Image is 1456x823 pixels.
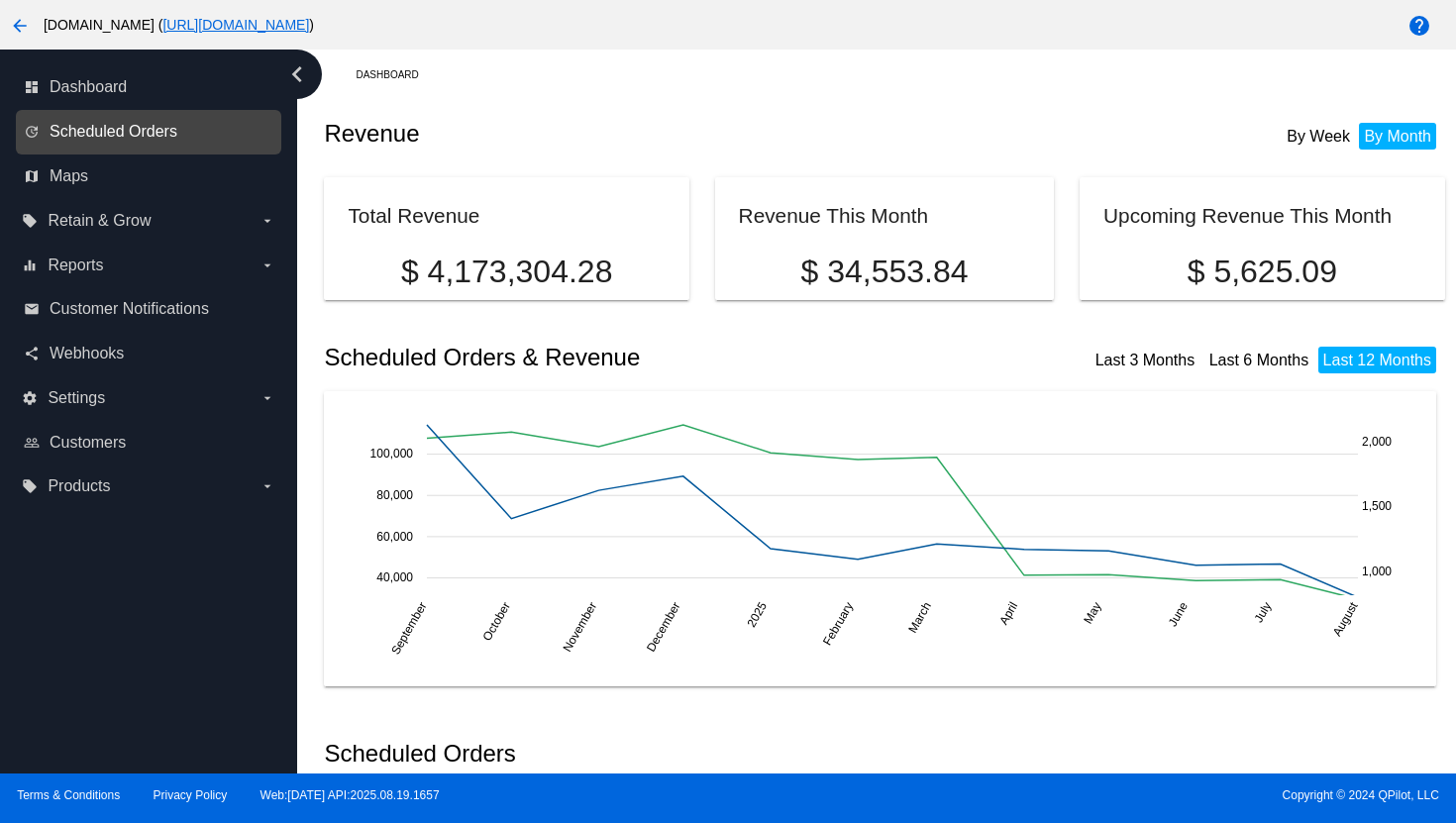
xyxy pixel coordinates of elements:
p: $ 5,625.09 [1103,254,1420,290]
span: Products [48,477,110,495]
text: September [389,599,430,657]
h2: Scheduled Orders [324,740,884,768]
span: Webhooks [50,345,124,362]
i: chevron_left [281,58,313,90]
text: 60,000 [377,529,414,543]
a: Web:[DATE] API:2025.08.19.1657 [260,788,440,802]
a: people_outline Customers [24,427,275,459]
i: arrow_drop_down [260,390,275,406]
span: Settings [48,389,105,407]
a: share Webhooks [24,338,275,369]
a: [URL][DOMAIN_NAME] [162,17,309,33]
text: 1,500 [1362,499,1392,513]
i: arrow_drop_down [260,213,275,229]
a: Dashboard [356,59,436,90]
a: Last 6 Months [1209,352,1309,368]
a: Last 12 Months [1323,352,1431,368]
h2: Revenue [324,120,884,148]
text: December [644,599,683,654]
a: dashboard Dashboard [24,71,275,103]
text: February [820,599,856,648]
a: update Scheduled Orders [24,116,275,148]
a: map Maps [24,160,275,192]
span: Maps [50,167,88,185]
mat-icon: help [1407,14,1431,38]
i: settings [22,390,38,406]
text: 100,000 [370,447,414,461]
text: August [1330,599,1361,639]
i: share [24,346,40,361]
i: update [24,124,40,140]
text: October [480,599,513,643]
i: map [24,168,40,184]
p: $ 4,173,304.28 [348,254,665,290]
i: local_offer [22,478,38,494]
text: 40,000 [377,570,414,584]
text: July [1252,599,1275,624]
i: people_outline [24,435,40,451]
mat-icon: arrow_back [8,14,32,38]
p: $ 34,553.84 [739,254,1031,290]
h2: Revenue This Month [739,204,929,227]
a: Last 3 Months [1095,352,1196,368]
span: Retain & Grow [48,212,151,230]
a: Terms & Conditions [17,788,120,802]
i: local_offer [22,213,38,229]
text: 2,000 [1362,434,1392,448]
span: Customers [50,434,126,452]
h2: Total Revenue [348,204,479,227]
span: Dashboard [50,78,127,96]
a: Privacy Policy [154,788,228,802]
text: 1,000 [1362,564,1392,577]
h2: Scheduled Orders & Revenue [324,344,884,371]
li: By Month [1359,123,1436,150]
i: email [24,301,40,317]
text: May [1082,599,1104,626]
span: [DOMAIN_NAME] ( ) [44,17,314,33]
text: 80,000 [377,488,414,502]
span: Reports [48,257,103,274]
i: dashboard [24,79,40,95]
text: March [906,599,935,635]
i: arrow_drop_down [260,478,275,494]
text: November [561,599,600,654]
text: April [997,599,1021,627]
h2: Upcoming Revenue This Month [1103,204,1392,227]
i: equalizer [22,257,38,273]
i: arrow_drop_down [260,257,275,273]
text: 2025 [745,599,771,629]
span: Scheduled Orders [50,123,177,141]
span: Customer Notifications [50,300,209,318]
span: Copyright © 2024 QPilot, LLC [745,788,1439,802]
li: By Week [1282,123,1355,150]
a: email Customer Notifications [24,293,275,325]
text: June [1166,599,1191,629]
